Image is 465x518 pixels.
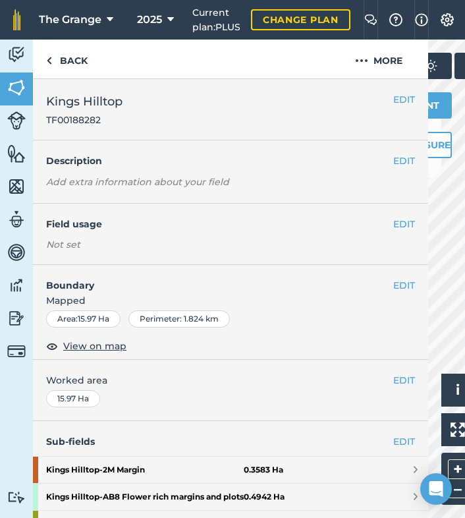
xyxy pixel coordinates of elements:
div: Not set [46,238,415,251]
div: 15.97 Ha [46,390,100,407]
img: svg+xml;base64,PHN2ZyB4bWxucz0iaHR0cDovL3d3dy53My5vcmcvMjAwMC9zdmciIHdpZHRoPSI1NiIgaGVpZ2h0PSI2MC... [7,144,26,163]
img: svg+xml;base64,PD94bWwgdmVyc2lvbj0iMS4wIiBlbmNvZGluZz0idXRmLTgiPz4KPCEtLSBHZW5lcmF0b3I6IEFkb2JlIE... [7,342,26,360]
img: svg+xml;base64,PD94bWwgdmVyc2lvbj0iMS4wIiBlbmNvZGluZz0idXRmLTgiPz4KPCEtLSBHZW5lcmF0b3I6IEFkb2JlIE... [418,53,444,79]
div: Area : 15.97 Ha [46,310,121,328]
img: svg+xml;base64,PD94bWwgdmVyc2lvbj0iMS4wIiBlbmNvZGluZz0idXRmLTgiPz4KPCEtLSBHZW5lcmF0b3I6IEFkb2JlIE... [7,210,26,229]
img: svg+xml;base64,PD94bWwgdmVyc2lvbj0iMS4wIiBlbmNvZGluZz0idXRmLTgiPz4KPCEtLSBHZW5lcmF0b3I6IEFkb2JlIE... [7,308,26,328]
a: EDIT [393,434,415,449]
img: Four arrows, one pointing top left, one top right, one bottom right and the last bottom left [451,422,465,437]
button: EDIT [393,92,415,107]
h4: Boundary [33,265,393,293]
a: Back [33,40,101,78]
img: svg+xml;base64,PHN2ZyB4bWxucz0iaHR0cDovL3d3dy53My5vcmcvMjAwMC9zdmciIHdpZHRoPSI1NiIgaGVpZ2h0PSI2MC... [7,177,26,196]
span: 2025 [137,12,162,28]
span: Mapped [33,293,428,308]
img: svg+xml;base64,PHN2ZyB4bWxucz0iaHR0cDovL3d3dy53My5vcmcvMjAwMC9zdmciIHdpZHRoPSIxNyIgaGVpZ2h0PSIxNy... [415,12,428,28]
a: Change plan [251,9,350,30]
button: EDIT [393,278,415,293]
a: Kings Hilltop-2M Margin0.3583 Ha [33,457,428,483]
em: Add extra information about your field [46,176,229,188]
img: Two speech bubbles overlapping with the left bubble in the forefront [364,14,377,26]
strong: Kings Hilltop - 2M Margin [46,457,244,483]
img: svg+xml;base64,PD94bWwgdmVyc2lvbj0iMS4wIiBlbmNvZGluZz0idXRmLTgiPz4KPCEtLSBHZW5lcmF0b3I6IEFkb2JlIE... [7,243,26,262]
img: svg+xml;base64,PHN2ZyB4bWxucz0iaHR0cDovL3d3dy53My5vcmcvMjAwMC9zdmciIHdpZHRoPSI1NiIgaGVpZ2h0PSI2MC... [7,78,26,98]
span: Kings Hilltop [46,92,123,111]
strong: 0.4942 Ha [244,492,285,502]
img: svg+xml;base64,PD94bWwgdmVyc2lvbj0iMS4wIiBlbmNvZGluZz0idXRmLTgiPz4KPCEtLSBHZW5lcmF0b3I6IEFkb2JlIE... [7,45,26,65]
a: Kings Hilltop-AB8 Flower rich margins and plots0.4942 Ha [33,484,428,510]
h4: Sub-fields [33,434,428,449]
img: svg+xml;base64,PD94bWwgdmVyc2lvbj0iMS4wIiBlbmNvZGluZz0idXRmLTgiPz4KPCEtLSBHZW5lcmF0b3I6IEFkb2JlIE... [7,275,26,295]
button: More [329,40,428,78]
button: View on map [46,338,126,354]
img: A cog icon [439,13,455,26]
span: The Grange [39,12,101,28]
h4: Field usage [46,217,393,231]
span: Current plan : PLUS [192,5,240,35]
img: fieldmargin Logo [13,9,20,30]
strong: 0.3583 Ha [244,465,283,475]
img: svg+xml;base64,PHN2ZyB4bWxucz0iaHR0cDovL3d3dy53My5vcmcvMjAwMC9zdmciIHdpZHRoPSIxOCIgaGVpZ2h0PSIyNC... [46,338,58,354]
h4: Description [46,154,415,168]
img: svg+xml;base64,PHN2ZyB4bWxucz0iaHR0cDovL3d3dy53My5vcmcvMjAwMC9zdmciIHdpZHRoPSIyMCIgaGVpZ2h0PSIyNC... [355,53,368,69]
div: Open Intercom Messenger [420,473,452,505]
span: TF00188282 [46,113,123,127]
img: A question mark icon [388,13,404,26]
strong: Kings Hilltop - AB8 Flower rich margins and plots [46,484,244,510]
img: svg+xml;base64,PHN2ZyB4bWxucz0iaHR0cDovL3d3dy53My5vcmcvMjAwMC9zdmciIHdpZHRoPSI5IiBoZWlnaHQ9IjI0Ii... [46,53,52,69]
button: EDIT [393,217,415,231]
button: EDIT [393,154,415,168]
img: svg+xml;base64,PD94bWwgdmVyc2lvbj0iMS4wIiBlbmNvZGluZz0idXRmLTgiPz4KPCEtLSBHZW5lcmF0b3I6IEFkb2JlIE... [7,491,26,504]
img: svg+xml;base64,PD94bWwgdmVyc2lvbj0iMS4wIiBlbmNvZGluZz0idXRmLTgiPz4KPCEtLSBHZW5lcmF0b3I6IEFkb2JlIE... [7,111,26,130]
span: i [456,382,460,398]
span: View on map [63,339,126,353]
div: Perimeter : 1.824 km [128,310,230,328]
span: Worked area [46,373,415,388]
button: EDIT [393,373,415,388]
